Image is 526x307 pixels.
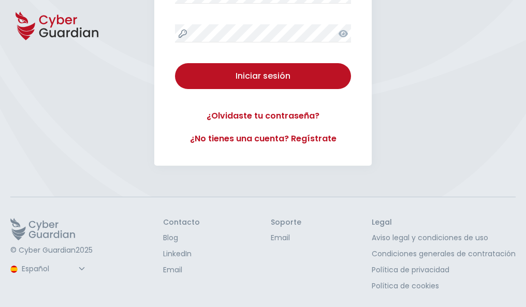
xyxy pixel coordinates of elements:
div: Iniciar sesión [183,70,343,82]
a: Email [163,265,200,275]
button: Iniciar sesión [175,63,351,89]
a: Aviso legal y condiciones de uso [372,232,516,243]
h3: Soporte [271,218,301,227]
a: Política de privacidad [372,265,516,275]
a: Política de cookies [372,281,516,291]
a: ¿No tienes una cuenta? Regístrate [175,133,351,145]
a: Email [271,232,301,243]
a: ¿Olvidaste tu contraseña? [175,110,351,122]
h3: Legal [372,218,516,227]
p: © Cyber Guardian 2025 [10,246,93,255]
img: region-logo [10,266,18,273]
a: Condiciones generales de contratación [372,248,516,259]
a: Blog [163,232,200,243]
h3: Contacto [163,218,200,227]
a: LinkedIn [163,248,200,259]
